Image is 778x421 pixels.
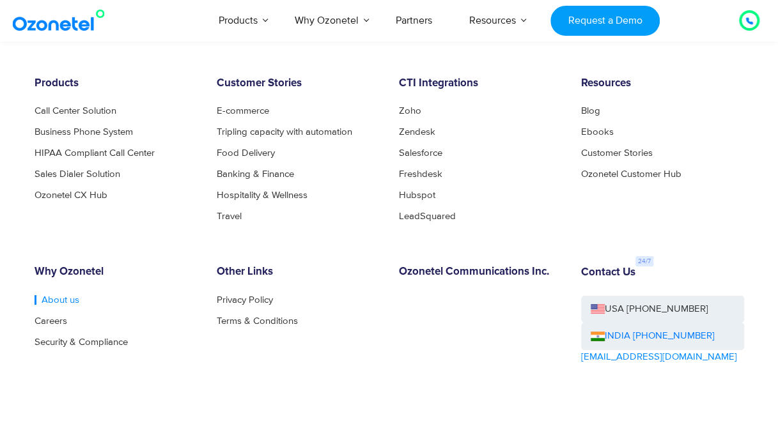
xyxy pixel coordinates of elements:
a: Banking & Finance [217,169,294,179]
a: Ebooks [581,127,614,137]
h6: Other Links [217,266,380,279]
h6: Products [35,77,198,90]
a: HIPAA Compliant Call Center [35,148,155,158]
a: Travel [217,211,242,221]
a: Tripling capacity with automation [217,127,352,137]
a: Careers [35,316,67,326]
h6: Why Ozonetel [35,266,198,279]
a: USA [PHONE_NUMBER] [581,296,744,323]
a: INDIA [PHONE_NUMBER] [591,329,715,344]
a: Terms & Conditions [217,316,298,326]
h6: Resources [581,77,744,90]
a: Privacy Policy [217,295,273,305]
a: Zendesk [399,127,435,137]
h6: Customer Stories [217,77,380,90]
a: Freshdesk [399,169,442,179]
h6: Ozonetel Communications Inc. [399,266,562,279]
h6: CTI Integrations [399,77,562,90]
a: Zoho [399,106,421,116]
a: Request a Demo [550,6,660,36]
a: Business Phone System [35,127,133,137]
a: Salesforce [399,148,442,158]
a: Hubspot [399,190,435,200]
a: Security & Compliance [35,337,128,347]
a: About us [35,295,79,305]
a: Customer Stories [581,148,653,158]
a: Sales Dialer Solution [35,169,120,179]
img: us-flag.png [591,304,605,314]
a: Ozonetel CX Hub [35,190,107,200]
a: E-commerce [217,106,269,116]
h6: Contact Us [581,266,635,279]
img: ind-flag.png [591,332,605,341]
a: Hospitality & Wellness [217,190,307,200]
a: LeadSquared [399,211,456,221]
a: Blog [581,106,600,116]
a: Call Center Solution [35,106,116,116]
a: Food Delivery [217,148,275,158]
a: Ozonetel Customer Hub [581,169,681,179]
a: [EMAIL_ADDRESS][DOMAIN_NAME] [581,350,737,365]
